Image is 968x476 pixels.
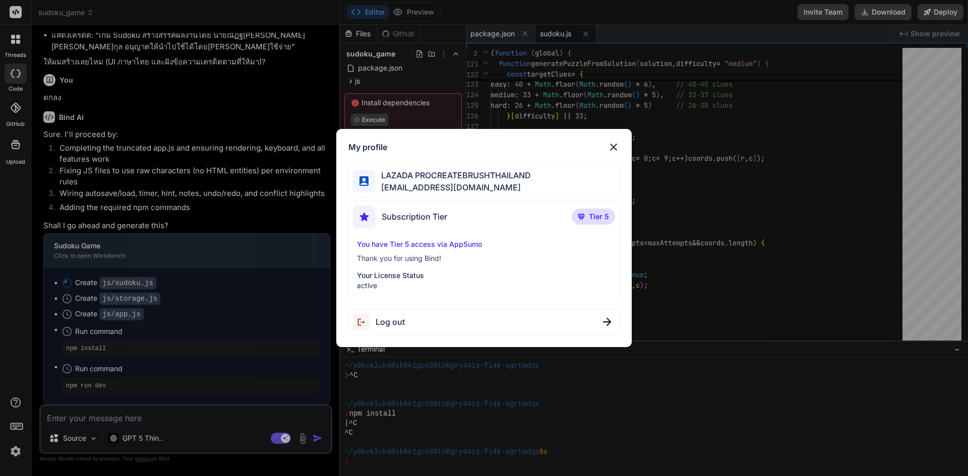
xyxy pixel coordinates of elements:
img: profile [359,176,369,186]
span: LAZADA PROCREATEBRUSHTHAILAND [375,169,531,181]
img: logout [353,314,376,330]
p: You have Tier 5 access via AppSumo [357,239,612,249]
span: Tier 5 [589,212,609,222]
img: subscription [353,206,376,228]
span: Log out [376,316,405,328]
img: premium [578,214,585,220]
img: close [603,318,611,326]
img: close [608,141,620,153]
p: active [357,281,612,291]
p: Thank you for using Bind! [357,253,612,263]
p: Your License Status [357,270,612,281]
span: [EMAIL_ADDRESS][DOMAIN_NAME] [375,181,531,193]
span: Subscription Tier [382,211,447,223]
h1: My profile [348,141,387,153]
